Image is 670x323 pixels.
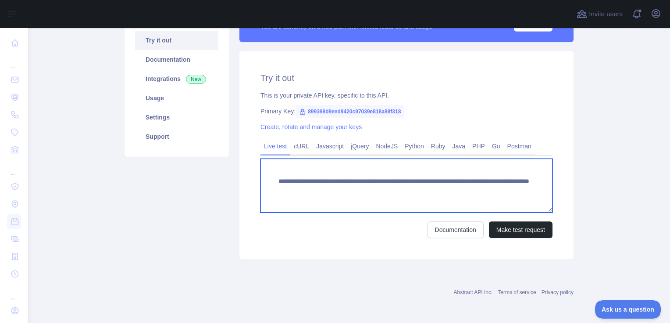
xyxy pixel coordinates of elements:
[498,289,536,295] a: Terms of service
[313,139,347,153] a: Javascript
[135,69,218,88] a: Integrations New
[186,75,206,84] span: New
[595,300,661,319] iframe: Toggle Customer Support
[7,53,21,70] div: ...
[401,139,428,153] a: Python
[347,139,372,153] a: jQuery
[260,91,552,100] div: This is your private API key, specific to this API.
[260,107,552,116] div: Primary Key:
[296,105,404,118] span: 899398d9eed9420c97039e818a88f318
[449,139,469,153] a: Java
[489,221,552,238] button: Make test request
[135,88,218,108] a: Usage
[428,139,449,153] a: Ruby
[454,289,493,295] a: Abstract API Inc.
[135,127,218,146] a: Support
[575,7,624,21] button: Invite users
[488,139,504,153] a: Go
[7,159,21,177] div: ...
[260,139,290,153] a: Live test
[542,289,574,295] a: Privacy policy
[135,108,218,127] a: Settings
[504,139,535,153] a: Postman
[589,9,623,19] span: Invite users
[469,139,488,153] a: PHP
[135,31,218,50] a: Try it out
[260,72,552,84] h2: Try it out
[428,221,484,238] a: Documentation
[7,284,21,301] div: ...
[260,123,362,130] a: Create, rotate and manage your keys
[372,139,401,153] a: NodeJS
[135,50,218,69] a: Documentation
[290,139,313,153] a: cURL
